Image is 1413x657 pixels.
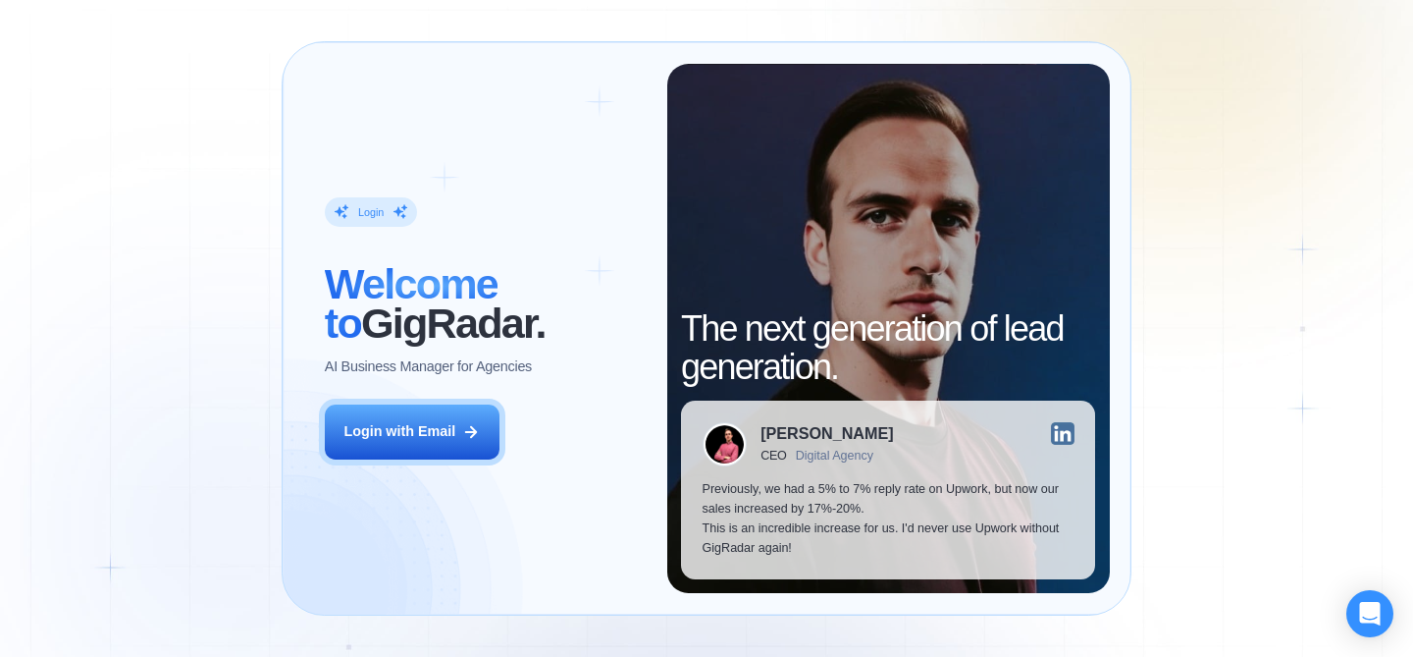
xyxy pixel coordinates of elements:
div: CEO [760,449,787,463]
p: AI Business Manager for Agencies [325,357,532,377]
div: Digital Agency [796,449,873,463]
h2: ‍ GigRadar. [325,265,646,343]
div: Login [358,205,384,219]
h2: The next generation of lead generation. [681,309,1095,387]
span: Welcome to [325,260,497,347]
div: Login with Email [343,422,455,442]
button: Login with Email [325,405,499,460]
div: Open Intercom Messenger [1346,590,1393,637]
p: Previously, we had a 5% to 7% reply rate on Upwork, but now our sales increased by 17%-20%. This ... [703,480,1074,558]
div: [PERSON_NAME] [760,425,893,441]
